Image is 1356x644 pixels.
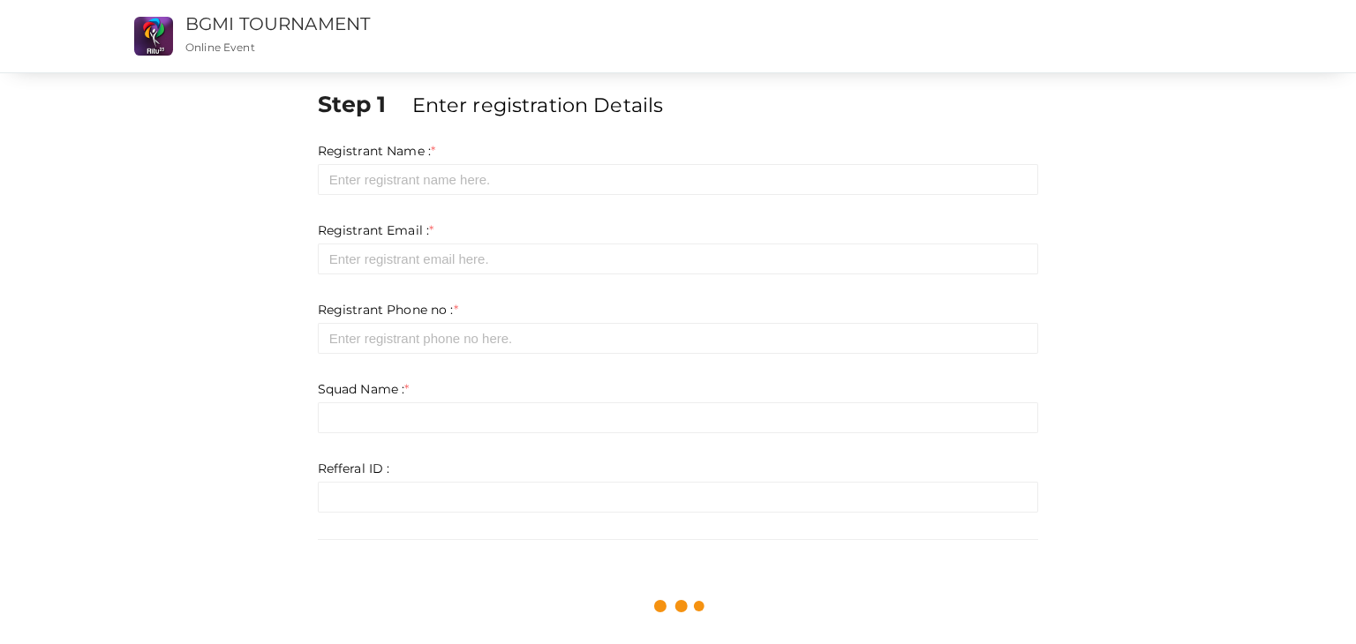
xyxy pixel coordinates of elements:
a: BGMI TOURNAMENT [185,13,370,34]
input: Enter registrant phone no here. [318,323,1039,354]
label: Enter registration Details [412,91,664,119]
label: Step 1 [318,88,409,120]
label: Squad Name : [318,380,410,398]
label: Registrant Phone no : [318,301,458,318]
label: Refferal ID : [318,460,390,477]
img: loading.svg [647,575,709,637]
img: WOFSQRK3_small.png [134,17,173,56]
input: Enter registrant name here. [318,164,1039,195]
input: Enter registrant email here. [318,243,1039,274]
label: Registrant Name : [318,142,436,160]
label: Registrant Email : [318,221,434,239]
p: Online Event [185,40,863,55]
